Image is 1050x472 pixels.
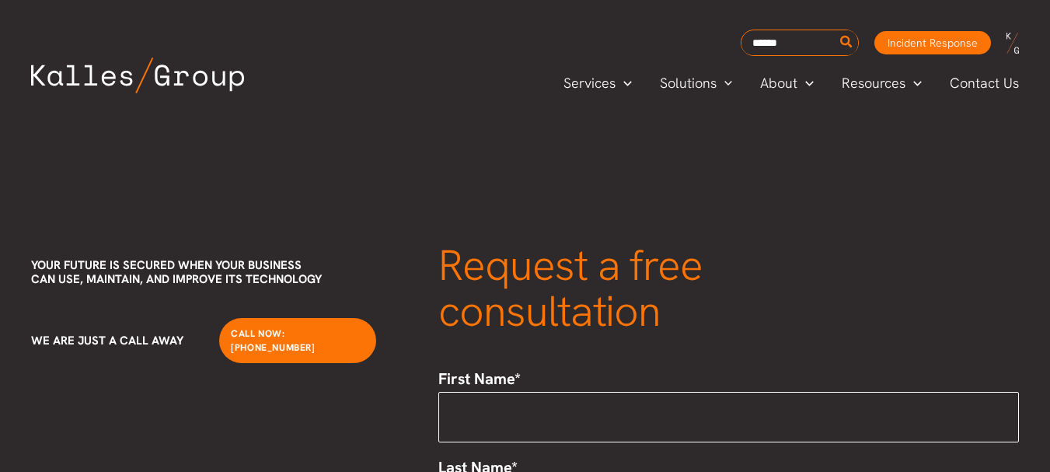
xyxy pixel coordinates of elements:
span: Menu Toggle [905,72,922,95]
span: We are just a call away [31,333,183,348]
span: Services [563,72,616,95]
span: Call Now: [PHONE_NUMBER] [231,327,315,354]
span: Menu Toggle [616,72,632,95]
span: Menu Toggle [797,72,814,95]
span: Resources [842,72,905,95]
span: Your future is secured when your business can use, maintain, and improve its technology [31,257,322,288]
span: Menu Toggle [717,72,733,95]
a: Call Now: [PHONE_NUMBER] [219,318,376,363]
nav: Primary Site Navigation [549,70,1034,96]
span: Solutions [660,72,717,95]
a: ServicesMenu Toggle [549,72,646,95]
span: First Name [438,369,515,389]
span: Contact Us [950,72,1019,95]
a: Contact Us [936,72,1034,95]
span: About [760,72,797,95]
a: ResourcesMenu Toggle [828,72,936,95]
span: Request a free consultation [438,237,703,340]
button: Search [837,30,856,55]
a: SolutionsMenu Toggle [646,72,747,95]
a: Incident Response [874,31,991,54]
img: Kalles Group [31,58,244,93]
a: AboutMenu Toggle [746,72,828,95]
